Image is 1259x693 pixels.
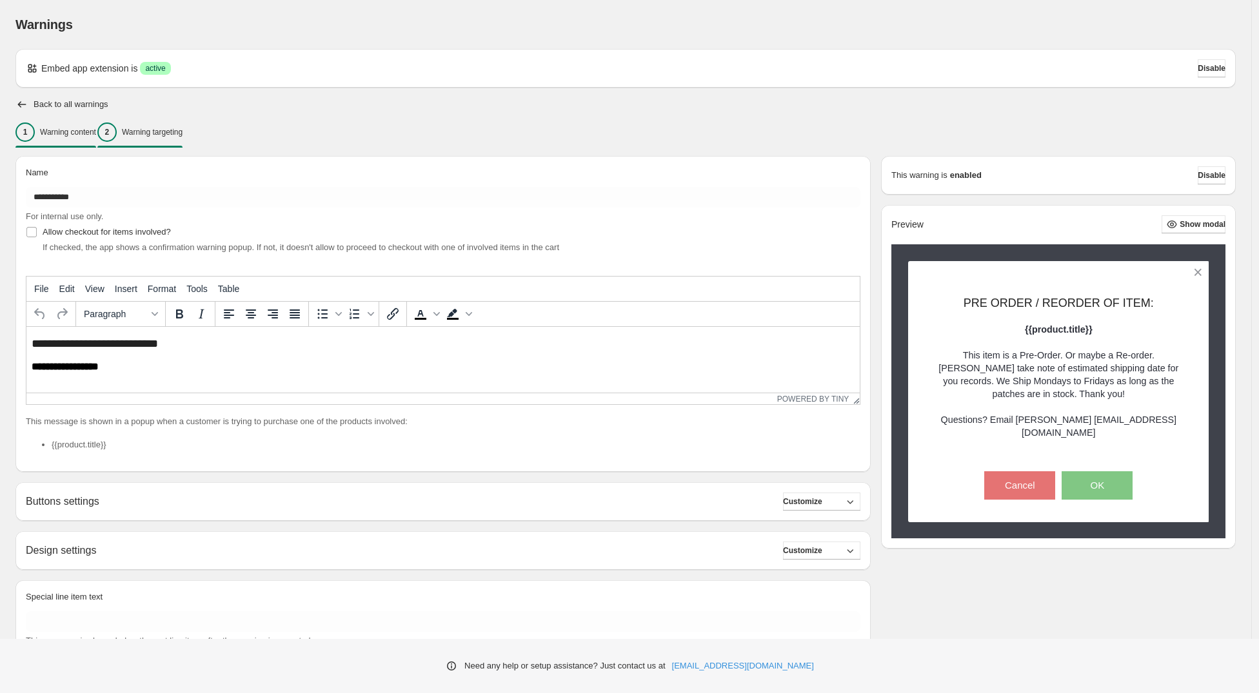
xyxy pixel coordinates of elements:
[40,127,96,137] p: Warning content
[122,127,183,137] p: Warning targeting
[984,471,1055,500] button: Cancel
[15,122,35,142] div: 1
[79,303,163,325] button: Formats
[43,227,171,237] span: Allow checkout for items involved?
[891,169,947,182] p: This warning is
[1198,166,1225,184] button: Disable
[410,303,442,325] div: Text color
[26,636,313,645] span: This message is shown below the cart line item after the warning is accepted.
[262,303,284,325] button: Align right
[218,303,240,325] button: Align left
[1062,471,1133,500] button: OK
[26,544,96,556] h2: Design settings
[148,284,176,294] span: Format
[190,303,212,325] button: Italic
[1162,215,1225,233] button: Show modal
[26,495,99,507] h2: Buttons settings
[145,63,165,73] span: active
[43,242,559,252] span: If checked, the app shows a confirmation warning popup. If not, it doesn't allow to proceed to ch...
[41,62,137,75] p: Embed app extension is
[34,284,49,294] span: File
[777,395,849,404] a: Powered by Tiny
[783,496,822,507] span: Customize
[97,119,183,146] button: 2Warning targeting
[26,327,860,393] iframe: Rich Text Area
[97,122,117,142] div: 2
[344,303,376,325] div: Numbered list
[15,119,96,146] button: 1Warning content
[442,303,474,325] div: Background color
[168,303,190,325] button: Bold
[186,284,208,294] span: Tools
[1198,170,1225,181] span: Disable
[964,297,1154,309] span: PRE ORDER / REORDER OF ITEM:
[59,284,75,294] span: Edit
[5,10,828,124] body: Rich Text Area. Press ALT-0 for help.
[312,303,344,325] div: Bullet list
[29,303,51,325] button: Undo
[672,659,814,672] a: [EMAIL_ADDRESS][DOMAIN_NAME]
[931,349,1187,439] p: This item is a Pre-Order. Or maybe a Re-order. [PERSON_NAME] take note of estimated shipping date...
[218,284,239,294] span: Table
[26,415,860,428] p: This message is shown in a popup when a customer is trying to purchase one of the products involved:
[84,309,147,319] span: Paragraph
[51,303,73,325] button: Redo
[1198,59,1225,77] button: Disable
[1198,63,1225,73] span: Disable
[891,219,924,230] h2: Preview
[115,284,137,294] span: Insert
[783,493,860,511] button: Customize
[26,592,103,601] span: Special line item text
[284,303,306,325] button: Justify
[85,284,104,294] span: View
[783,542,860,560] button: Customize
[849,393,860,404] div: Resize
[783,545,822,556] span: Customize
[950,169,982,182] strong: enabled
[1180,219,1225,229] span: Show modal
[26,168,48,177] span: Name
[26,211,103,221] span: For internal use only.
[34,99,108,110] h2: Back to all warnings
[15,17,73,32] span: Warnings
[382,303,404,325] button: Insert/edit link
[52,438,860,451] li: {{product.title}}
[240,303,262,325] button: Align center
[1025,324,1093,335] strong: {{product.title}}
